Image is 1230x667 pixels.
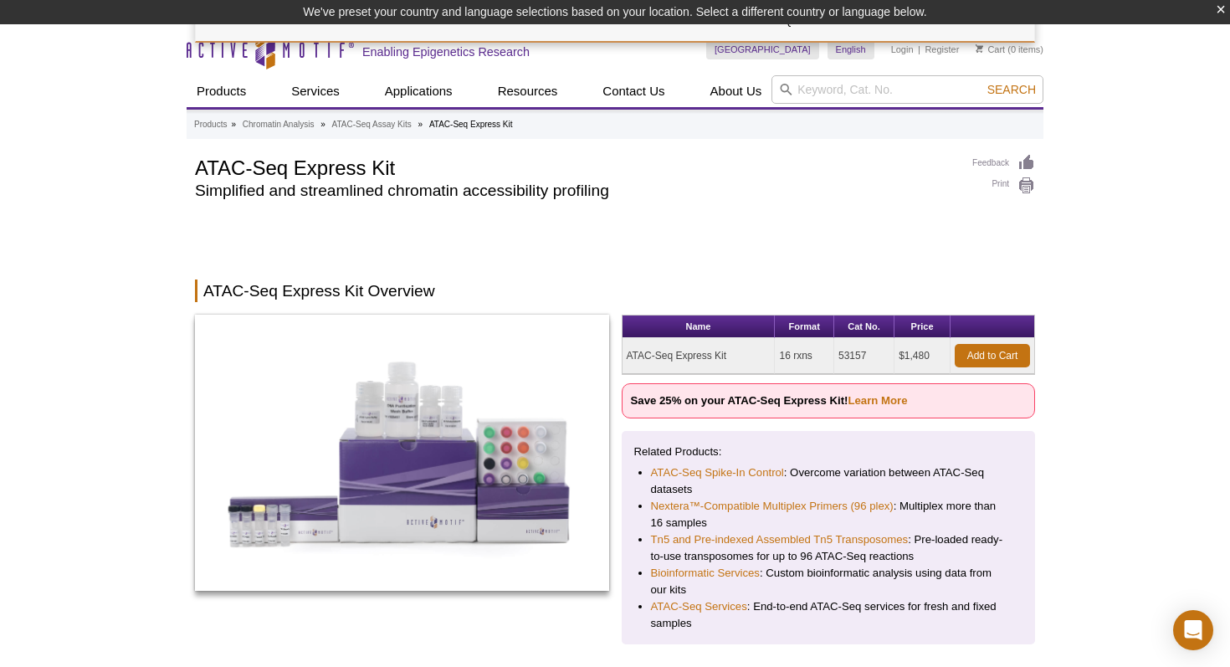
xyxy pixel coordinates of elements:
[891,44,914,55] a: Login
[592,75,674,107] a: Contact Us
[651,498,894,515] a: Nextera™-Compatible Multiplex Primers (96 plex)
[1173,610,1213,650] div: Open Intercom Messenger
[194,117,227,132] a: Products
[651,531,909,548] a: Tn5 and Pre-indexed Assembled Tn5 Transposomes
[195,315,609,591] img: ATAC-Seq Express Kit
[651,464,1007,498] li: : Overcome variation between ATAC-Seq datasets
[894,316,951,338] th: Price
[894,338,951,374] td: $1,480
[623,338,776,374] td: ATAC-Seq Express Kit
[187,75,256,107] a: Products
[631,394,908,407] strong: Save 25% on your ATAC-Seq Express Kit!
[651,565,760,582] a: Bioinformatic Services
[651,565,1007,598] li: : Custom bioinformatic analysis using data from our kits
[281,75,350,107] a: Services
[848,394,907,407] a: Learn More
[488,75,568,107] a: Resources
[982,82,1041,97] button: Search
[972,177,1035,195] a: Print
[706,39,819,59] a: [GEOGRAPHIC_DATA]
[243,117,315,132] a: Chromatin Analysis
[834,338,894,374] td: 53157
[828,39,874,59] a: English
[623,316,776,338] th: Name
[231,120,236,129] li: »
[918,39,920,59] li: |
[834,316,894,338] th: Cat No.
[651,464,784,481] a: ATAC-Seq Spike-In Control
[418,120,423,129] li: »
[195,154,956,179] h1: ATAC-Seq Express Kit
[925,44,959,55] a: Register
[332,117,412,132] a: ATAC-Seq Assay Kits
[771,75,1043,104] input: Keyword, Cat. No.
[375,75,463,107] a: Applications
[972,154,1035,172] a: Feedback
[195,183,956,198] h2: Simplified and streamlined chromatin accessibility profiling
[987,83,1036,96] span: Search
[651,598,1007,632] li: : End-to-end ATAC-Seq services for fresh and fixed samples
[700,75,772,107] a: About Us
[634,444,1023,460] p: Related Products:
[775,338,834,374] td: 16 rxns
[955,344,1030,367] a: Add to Cart
[429,120,513,129] li: ATAC-Seq Express Kit
[976,44,983,53] img: Your Cart
[320,120,325,129] li: »
[651,598,747,615] a: ATAC-Seq Services
[195,280,1035,302] h2: ATAC-Seq Express Kit Overview
[362,44,530,59] h2: Enabling Epigenetics Research
[976,39,1043,59] li: (0 items)
[775,316,834,338] th: Format
[651,498,1007,531] li: : Multiplex more than 16 samples
[976,44,1005,55] a: Cart
[651,531,1007,565] li: : Pre-loaded ready-to-use transposomes for up to 96 ATAC-Seq reactions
